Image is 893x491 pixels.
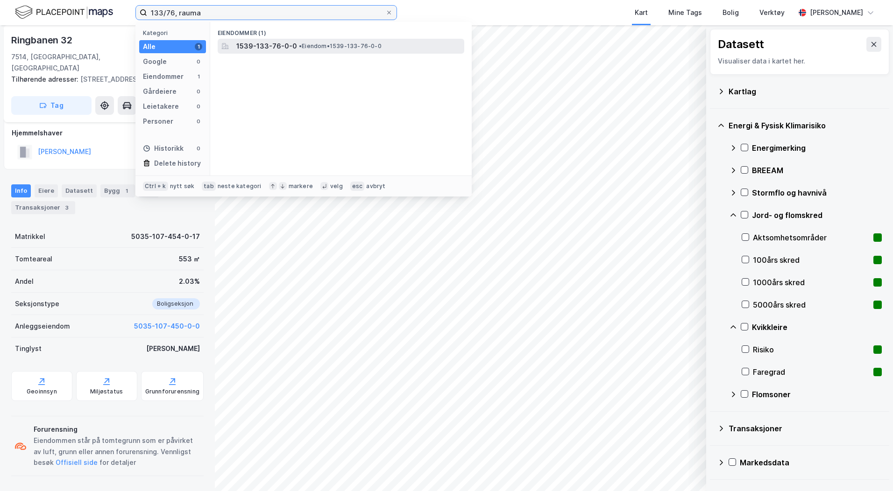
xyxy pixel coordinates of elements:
[236,41,297,52] span: 1539-133-76-0-0
[752,322,882,333] div: Kvikkleire
[668,7,702,18] div: Mine Tags
[143,29,206,36] div: Kategori
[11,75,80,83] span: Tilhørende adresser:
[753,254,870,266] div: 100års skred
[350,182,365,191] div: esc
[330,182,343,190] div: velg
[134,321,200,332] button: 5035-107-450-0-0
[100,184,135,197] div: Bygg
[752,210,882,221] div: Jord- og flomskred
[810,7,863,18] div: [PERSON_NAME]
[34,435,200,469] div: Eiendommen står på tomtegrunn som er påvirket av luft, grunn eller annen forurensning. Vennligst ...
[11,74,196,85] div: [STREET_ADDRESS]
[143,56,167,67] div: Google
[289,182,313,190] div: markere
[15,343,42,354] div: Tinglyst
[62,184,97,197] div: Datasett
[170,182,195,190] div: nytt søk
[753,344,870,355] div: Risiko
[15,276,34,287] div: Andel
[299,42,382,50] span: Eiendom • 1539-133-76-0-0
[753,366,870,378] div: Faregrad
[195,118,202,125] div: 0
[143,41,156,52] div: Alle
[752,142,882,154] div: Energimerking
[90,388,123,395] div: Miljøstatus
[759,7,785,18] div: Verktøy
[154,158,201,169] div: Delete history
[740,457,882,468] div: Markedsdata
[366,182,385,190] div: avbryt
[210,22,472,39] div: Eiendommer (1)
[195,103,202,110] div: 0
[143,143,184,154] div: Historikk
[11,201,75,214] div: Transaksjoner
[218,182,262,190] div: neste kategori
[752,389,882,400] div: Flomsoner
[15,321,70,332] div: Anleggseiendom
[143,101,179,112] div: Leietakere
[11,51,142,74] div: 7514, [GEOGRAPHIC_DATA], [GEOGRAPHIC_DATA]
[146,343,200,354] div: [PERSON_NAME]
[15,4,113,21] img: logo.f888ab2527a4732fd821a326f86c7f29.svg
[195,145,202,152] div: 0
[752,187,882,198] div: Stormflo og havnivå
[195,73,202,80] div: 1
[846,446,893,491] iframe: Chat Widget
[11,33,74,48] div: Ringbanen 32
[15,253,52,265] div: Tomteareal
[12,127,203,139] div: Hjemmelshaver
[299,42,302,49] span: •
[729,86,882,97] div: Kartlag
[753,277,870,288] div: 1000års skred
[179,253,200,265] div: 553 ㎡
[635,7,648,18] div: Kart
[846,446,893,491] div: Kontrollprogram for chat
[202,182,216,191] div: tab
[62,203,71,212] div: 3
[11,184,31,197] div: Info
[122,186,131,196] div: 1
[179,276,200,287] div: 2.03%
[143,71,184,82] div: Eiendommer
[753,232,870,243] div: Aktsomhetsområder
[143,182,168,191] div: Ctrl + k
[723,7,739,18] div: Bolig
[145,388,199,395] div: Grunnforurensning
[147,6,385,20] input: Søk på adresse, matrikkel, gårdeiere, leietakere eller personer
[195,58,202,65] div: 0
[15,298,59,309] div: Seksjonstype
[34,424,200,435] div: Forurensning
[143,116,173,127] div: Personer
[35,184,58,197] div: Eiere
[195,43,202,50] div: 1
[15,231,45,242] div: Matrikkel
[752,165,882,176] div: BREEAM
[729,120,882,131] div: Energi & Fysisk Klimarisiko
[131,231,200,242] div: 5035-107-454-0-17
[753,299,870,310] div: 5000års skred
[195,88,202,95] div: 0
[718,37,764,52] div: Datasett
[143,86,177,97] div: Gårdeiere
[718,56,881,67] div: Visualiser data i kartet her.
[11,96,92,115] button: Tag
[27,388,57,395] div: Geoinnsyn
[729,423,882,434] div: Transaksjoner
